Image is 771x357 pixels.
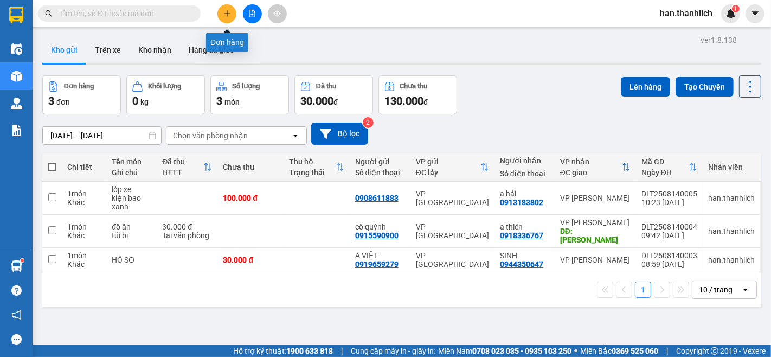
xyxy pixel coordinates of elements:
div: a hải [500,189,549,198]
div: Người gửi [355,157,405,166]
button: Tạo Chuyến [676,77,734,97]
div: 0908611883 [355,194,399,202]
span: | [666,345,668,357]
div: Đã thu [316,82,336,90]
div: Số điện thoại [355,168,405,177]
text: DLT2508140005 [61,46,142,58]
span: | [341,345,343,357]
span: search [45,10,53,17]
span: han.thanhlich [651,7,721,20]
div: VP [GEOGRAPHIC_DATA] [416,251,489,269]
div: 0915590900 [355,231,399,240]
img: solution-icon [11,125,22,136]
th: Toggle SortBy [157,153,217,182]
th: Toggle SortBy [410,153,494,182]
svg: open [291,131,300,140]
strong: 1900 633 818 [286,347,333,355]
button: Đã thu30.000đ [294,75,373,114]
div: 30.000 đ [162,222,212,231]
th: Toggle SortBy [284,153,350,182]
span: 1 [734,5,737,12]
div: Số lượng [232,82,260,90]
button: Khối lượng0kg [126,75,205,114]
button: Kho nhận [130,37,180,63]
div: a thiên [500,222,549,231]
div: 0919659279 [355,260,399,269]
div: Ngày ĐH [641,168,689,177]
th: Toggle SortBy [636,153,703,182]
strong: 0708 023 035 - 0935 103 250 [472,347,571,355]
sup: 1 [21,259,24,262]
span: file-add [248,10,256,17]
span: 130.000 [384,94,423,107]
span: đ [423,98,428,106]
div: ĐC lấy [416,168,480,177]
div: Đơn hàng [64,82,94,90]
div: 0913183802 [500,198,543,207]
span: ⚪️ [574,349,577,353]
div: Tại văn phòng [162,231,212,240]
div: 10 / trang [699,284,733,295]
strong: 0369 525 060 [612,347,658,355]
div: VP [PERSON_NAME] [560,256,631,264]
th: Toggle SortBy [555,153,636,182]
span: đơn [56,98,70,106]
svg: open [741,285,750,294]
button: Kho gửi [42,37,86,63]
div: DLT2508140004 [641,222,697,231]
img: warehouse-icon [11,71,22,82]
div: 0944350647 [500,260,543,269]
div: cô quỳnh [355,222,405,231]
div: 0918336767 [500,231,543,240]
div: đồ ăn [112,222,151,231]
div: SINH [500,251,549,260]
div: Khác [67,260,101,269]
span: question-circle [11,285,22,296]
span: 30.000 [300,94,333,107]
div: Tên món [112,157,151,166]
div: Mã GD [641,157,689,166]
img: warehouse-icon [11,43,22,55]
button: Trên xe [86,37,130,63]
div: túi bị [112,231,151,240]
div: DLT2508140003 [641,251,697,260]
input: Tìm tên, số ĐT hoặc mã đơn [60,8,188,20]
span: notification [11,310,22,320]
div: han.thanhlich [708,227,755,235]
button: plus [217,4,236,23]
div: VP [PERSON_NAME] [560,194,631,202]
button: Hàng đã giao [180,37,243,63]
div: Chưa thu [400,82,428,90]
div: ver 1.8.138 [701,34,737,46]
div: HỒ SƠ [112,256,151,264]
div: Nhận: VP [PERSON_NAME] [113,63,195,86]
div: Trạng thái [289,168,336,177]
sup: 2 [363,117,374,128]
input: Select a date range. [43,127,161,144]
div: 1 món [67,251,101,260]
div: Thu hộ [289,157,336,166]
span: món [224,98,240,106]
div: han.thanhlich [708,256,755,264]
span: 3 [216,94,222,107]
button: Lên hàng [621,77,670,97]
div: VP [GEOGRAPHIC_DATA] [416,189,489,207]
button: file-add [243,4,262,23]
div: VP nhận [560,157,622,166]
div: Ghi chú [112,168,151,177]
span: message [11,334,22,345]
button: Bộ lọc [311,123,368,145]
div: HTTT [162,168,203,177]
div: 08:59 [DATE] [641,260,697,269]
button: 1 [635,282,651,298]
button: aim [268,4,287,23]
img: warehouse-icon [11,98,22,109]
span: 0 [132,94,138,107]
button: caret-down [746,4,764,23]
span: Cung cấp máy in - giấy in: [351,345,435,357]
span: Miền Bắc [580,345,658,357]
img: warehouse-icon [11,260,22,272]
div: 30.000 đ [223,256,278,264]
span: plus [223,10,231,17]
sup: 1 [732,5,740,12]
